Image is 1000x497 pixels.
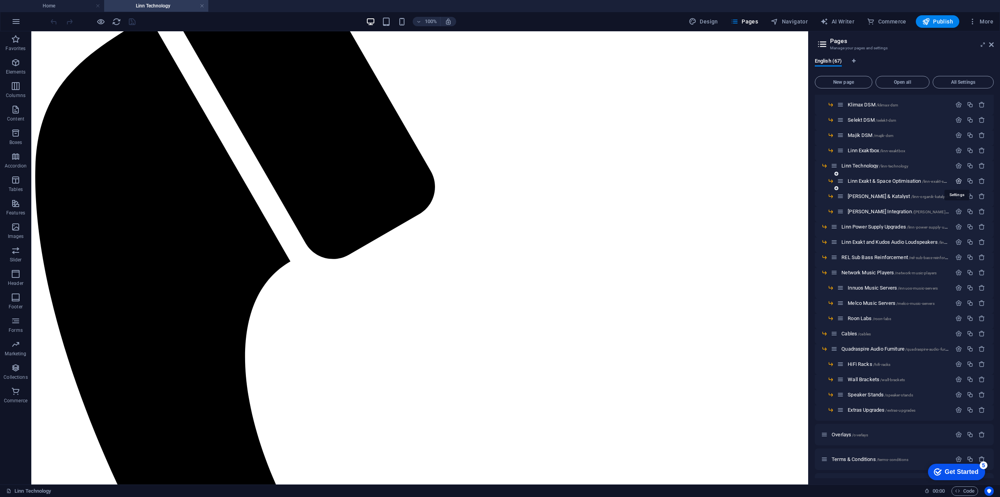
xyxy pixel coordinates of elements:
span: Click to open page [848,132,894,138]
span: /[PERSON_NAME]-integration [913,210,966,214]
div: Duplicate [967,178,973,184]
p: Accordion [5,163,27,169]
span: /extras-upgrades [885,408,915,412]
div: Duplicate [967,456,973,463]
p: Marketing [5,351,26,357]
h2: Pages [830,38,994,45]
div: Remove [978,407,985,413]
button: 100% [413,17,440,26]
div: Settings [955,101,962,108]
span: : [938,488,939,494]
p: Columns [6,92,25,99]
div: Duplicate [967,376,973,383]
p: Tables [9,186,23,193]
div: Settings [955,223,962,230]
div: Wall Brackets/wall-brackets [845,377,951,382]
div: Duplicate [967,269,973,276]
button: More [966,15,996,28]
div: Remove [978,208,985,215]
div: Settings [955,254,962,261]
div: Settings [955,269,962,276]
div: Linn Power Supply Upgrades/linn-power-supply-upgrades [839,224,951,229]
div: Duplicate [967,239,973,245]
div: Get Started 5 items remaining, 0% complete [6,4,63,20]
div: Get Started [23,9,57,16]
div: Settings [955,300,962,306]
div: Duplicate [967,193,973,200]
div: Selekt DSM/selekt-dsm [845,117,951,122]
span: Wall Brackets [848,376,905,382]
div: Klimax DSM/klimax-dsm [845,102,951,107]
span: /linn-organik-katalyst [911,194,948,199]
span: Klimax DSM [848,102,898,108]
span: /terms-conditions [877,457,908,462]
div: Remove [978,147,985,154]
span: More [969,18,993,25]
div: Overlays/overlays [829,432,951,437]
span: Code [955,486,975,496]
span: Click to open page [841,331,871,337]
span: /cables [858,332,871,336]
span: [PERSON_NAME] Integration [848,209,966,214]
p: Images [8,233,24,239]
span: /overlays [852,433,868,437]
span: /linn-power-supply-upgrades [907,225,959,229]
div: Remove [978,193,985,200]
span: /linn-exakt-space-optimisation [922,179,976,184]
h3: Manage your pages and settings [830,45,978,52]
i: On resize automatically adjust zoom level to fit chosen device. [445,18,452,25]
div: Innuos Music Servers/innuos-music-servers [845,285,951,290]
div: Settings [955,346,962,352]
div: Majik DSM/majik-dsm [845,133,951,138]
div: Linn Exaktbox/linn-exaktbox [845,148,951,153]
div: Remove [978,178,985,184]
a: Click to cancel selection. Double-click to open Pages [6,486,51,496]
span: Linn Exaktbox [848,148,905,153]
p: Features [6,210,25,216]
span: /klimax-dsm [876,103,899,107]
span: 00 00 [933,486,945,496]
span: Design [689,18,718,25]
div: Duplicate [967,117,973,123]
span: Click to open page [832,456,908,462]
button: Navigator [767,15,811,28]
div: Remove [978,269,985,276]
span: New page [818,80,869,85]
div: HiFi Racks/hifi-racks [845,362,951,367]
div: Settings [955,147,962,154]
button: All Settings [933,76,994,88]
div: Duplicate [967,330,973,337]
span: /roon-labs [873,317,891,321]
div: Duplicate [967,346,973,352]
button: Commerce [864,15,910,28]
span: Linn Exakt & Space Optimisation [848,178,976,184]
button: Publish [916,15,959,28]
div: Network Music Players/network-music-players [839,270,951,275]
div: Duplicate [967,315,973,322]
div: Settings [955,407,962,413]
div: Duplicate [967,223,973,230]
span: /network-music-players [895,271,937,275]
button: Open all [875,76,930,88]
button: Click here to leave preview mode and continue editing [96,17,105,26]
span: Extras Upgrades [848,407,915,413]
h6: 100% [424,17,437,26]
div: Settings [955,391,962,398]
div: Duplicate [967,162,973,169]
div: Remove [978,239,985,245]
h6: Session time [924,486,945,496]
span: Innuos Music Servers [848,285,938,291]
div: Settings [955,330,962,337]
div: Roon Labs/roon-labs [845,316,951,321]
div: Design (Ctrl+Alt+Y) [686,15,721,28]
span: Commerce [867,18,906,25]
span: REL Sub Bass Reinforcement [841,254,958,260]
span: Speaker Stands [848,392,913,398]
span: Pages [731,18,758,25]
div: Settings [955,239,962,245]
i: Reload page [112,17,121,26]
div: Remove [978,346,985,352]
span: /speaker-stands [884,393,913,397]
div: Remove [978,223,985,230]
div: Linn Exakt & Space Optimisation/linn-exakt-space-optimisation [845,178,951,184]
